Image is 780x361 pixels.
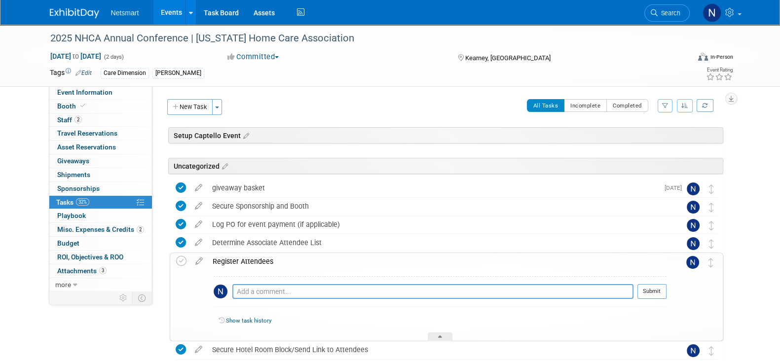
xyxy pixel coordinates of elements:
[49,251,152,264] a: ROI, Objectives & ROO
[57,102,87,110] span: Booth
[644,4,690,22] a: Search
[57,225,144,233] span: Misc. Expenses & Credits
[50,68,92,79] td: Tags
[687,344,700,357] img: Nina Finn
[49,182,152,195] a: Sponsorships
[527,99,565,112] button: All Tasks
[76,198,89,206] span: 32%
[103,54,124,60] span: (2 days)
[207,180,659,196] div: giveaway basket
[687,237,700,250] img: Nina Finn
[74,116,82,123] span: 2
[57,88,112,96] span: Event Information
[49,154,152,168] a: Giveaways
[207,216,667,233] div: Log PO for event payment (if applicable)
[709,203,714,212] i: Move task
[49,196,152,209] a: Tasks32%
[637,284,667,299] button: Submit
[214,285,227,298] img: Nina Finn
[49,168,152,181] a: Shipments
[190,345,207,354] a: edit
[709,346,714,356] i: Move task
[47,30,675,47] div: 2025 NHCA Annual Conference | [US_STATE] Home Care Association
[57,267,107,275] span: Attachments
[57,129,117,137] span: Travel Reservations
[687,182,700,195] img: Nina Finn
[49,209,152,222] a: Playbook
[168,127,723,144] div: Setup Captello Event
[706,68,732,72] div: Event Rating
[132,291,152,304] td: Toggle Event Tabs
[665,184,687,191] span: [DATE]
[57,157,89,165] span: Giveaways
[208,253,667,270] div: Register Attendees
[49,127,152,140] a: Travel Reservations
[687,219,700,232] img: Nina Finn
[80,103,85,108] i: Booth reservation complete
[49,113,152,127] a: Staff2
[224,52,283,62] button: Committed
[226,317,271,324] a: Show task history
[49,100,152,113] a: Booth
[190,238,207,247] a: edit
[57,239,79,247] span: Budget
[49,264,152,278] a: Attachments3
[111,9,139,17] span: Netsmart
[75,70,92,76] a: Edit
[686,256,699,269] img: Nina Finn
[631,51,733,66] div: Event Format
[49,141,152,154] a: Asset Reservations
[698,53,708,61] img: Format-Inperson.png
[115,291,132,304] td: Personalize Event Tab Strip
[152,68,204,78] div: [PERSON_NAME]
[99,267,107,274] span: 3
[207,341,667,358] div: Secure Hotel Room Block/Send Link to Attendees
[57,253,123,261] span: ROI, Objectives & ROO
[658,9,680,17] span: Search
[49,278,152,291] a: more
[137,226,144,233] span: 2
[190,183,207,192] a: edit
[101,68,149,78] div: Care Dimension
[687,201,700,214] img: Nina Finn
[708,258,713,267] i: Move task
[709,239,714,249] i: Move task
[168,158,723,174] div: Uncategorized
[57,212,86,219] span: Playbook
[57,184,100,192] span: Sponsorships
[190,202,207,211] a: edit
[564,99,607,112] button: Incomplete
[55,281,71,289] span: more
[709,184,714,194] i: Move task
[190,220,207,229] a: edit
[190,257,208,266] a: edit
[697,99,713,112] a: Refresh
[709,53,733,61] div: In-Person
[50,8,99,18] img: ExhibitDay
[57,143,116,151] span: Asset Reservations
[71,52,80,60] span: to
[49,223,152,236] a: Misc. Expenses & Credits2
[465,54,551,62] span: Kearney, [GEOGRAPHIC_DATA]
[49,86,152,99] a: Event Information
[709,221,714,230] i: Move task
[207,198,667,215] div: Secure Sponsorship and Booth
[703,3,721,22] img: Nina Finn
[57,116,82,124] span: Staff
[167,99,213,115] button: New Task
[56,198,89,206] span: Tasks
[57,171,90,179] span: Shipments
[207,234,667,251] div: Determine Associate Attendee List
[220,161,228,171] a: Edit sections
[50,52,102,61] span: [DATE] [DATE]
[606,99,648,112] button: Completed
[241,130,249,140] a: Edit sections
[49,237,152,250] a: Budget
